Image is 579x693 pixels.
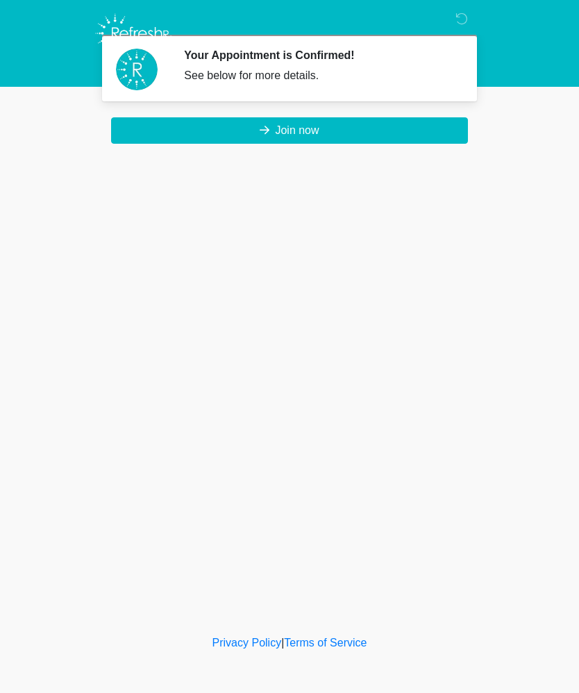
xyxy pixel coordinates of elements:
[212,637,282,649] a: Privacy Policy
[184,67,453,84] div: See below for more details.
[111,117,468,144] button: Join now
[284,637,367,649] a: Terms of Service
[92,10,176,56] img: Refresh RX Logo
[281,637,284,649] a: |
[116,49,158,90] img: Agent Avatar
